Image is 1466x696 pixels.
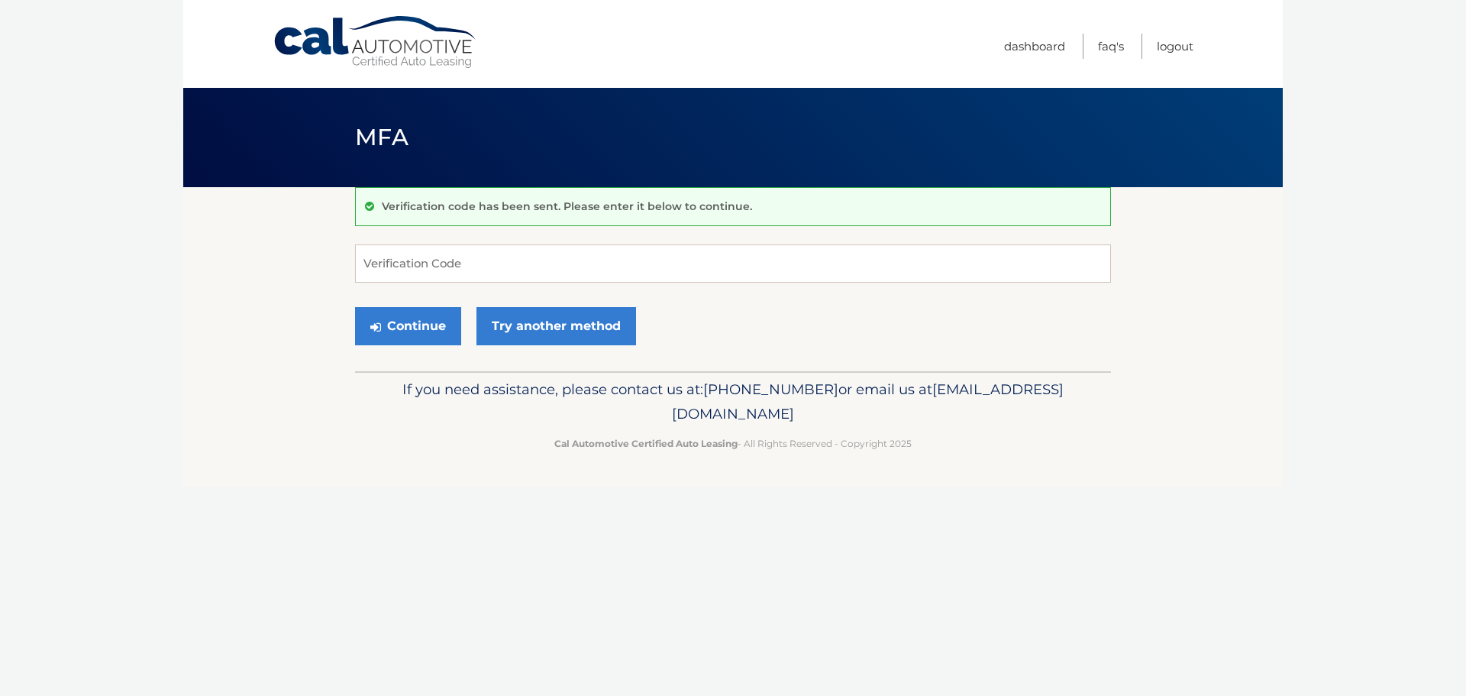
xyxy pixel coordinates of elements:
p: - All Rights Reserved - Copyright 2025 [365,435,1101,452]
span: [EMAIL_ADDRESS][DOMAIN_NAME] [672,380,1064,422]
a: FAQ's [1098,34,1124,59]
p: If you need assistance, please contact us at: or email us at [365,377,1101,426]
p: Verification code has been sent. Please enter it below to continue. [382,199,752,213]
a: Logout [1157,34,1193,59]
strong: Cal Automotive Certified Auto Leasing [554,438,738,449]
a: Dashboard [1004,34,1065,59]
a: Cal Automotive [273,15,479,70]
input: Verification Code [355,244,1111,283]
button: Continue [355,307,461,345]
span: [PHONE_NUMBER] [703,380,838,398]
span: MFA [355,123,408,151]
a: Try another method [476,307,636,345]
